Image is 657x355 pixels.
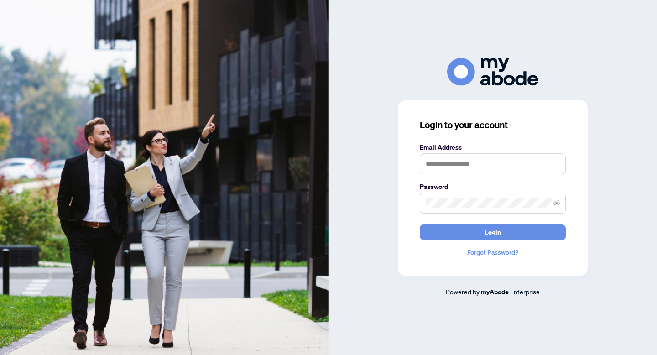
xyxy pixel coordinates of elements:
[446,287,480,296] span: Powered by
[553,200,560,206] span: eye-invisible
[481,287,509,297] a: myAbode
[420,224,566,240] button: Login
[420,119,566,131] h3: Login to your account
[485,225,501,240] span: Login
[420,182,566,192] label: Password
[510,287,540,296] span: Enterprise
[447,58,538,86] img: ma-logo
[420,142,566,152] label: Email Address
[420,247,566,257] a: Forgot Password?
